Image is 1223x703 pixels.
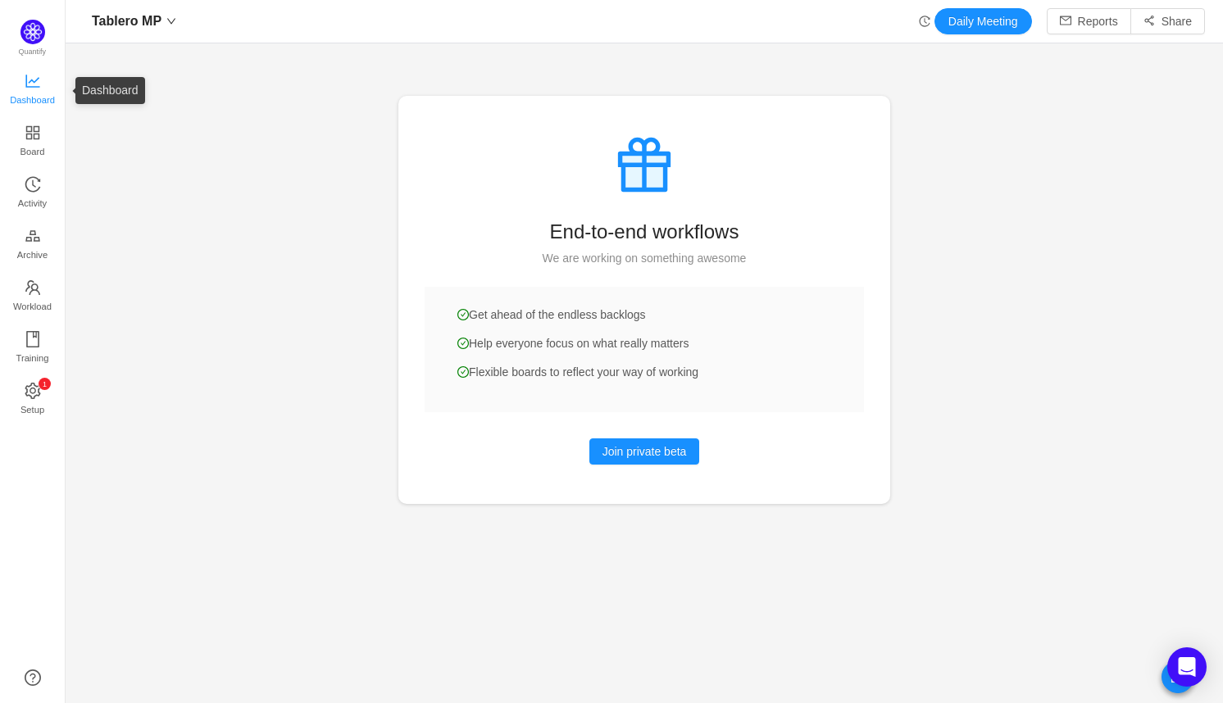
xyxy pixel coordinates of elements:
span: Training [16,342,48,374]
a: Workload [25,280,41,313]
a: icon: settingSetup [25,383,41,416]
i: icon: team [25,279,41,296]
button: icon: mailReports [1047,8,1131,34]
i: icon: down [166,16,176,26]
a: Board [25,125,41,158]
span: Quantify [19,48,47,56]
button: icon: calendar [1162,660,1194,693]
span: Activity [18,187,47,220]
button: Join private beta [589,438,700,465]
i: icon: appstore [25,125,41,141]
span: Workload [13,290,52,323]
span: Board [20,135,45,168]
span: Dashboard [10,84,55,116]
a: Training [25,332,41,365]
img: Quantify [20,20,45,44]
span: Setup [20,393,44,426]
i: icon: book [25,331,41,347]
a: Activity [25,177,41,210]
i: icon: history [919,16,930,27]
i: icon: history [25,176,41,193]
i: icon: setting [25,383,41,399]
i: icon: line-chart [25,73,41,89]
button: icon: share-altShare [1130,8,1205,34]
div: Open Intercom Messenger [1167,647,1207,687]
span: Archive [17,238,48,271]
p: 1 [42,378,46,390]
a: Dashboard [25,74,41,107]
button: Daily Meeting [934,8,1032,34]
sup: 1 [39,378,51,390]
i: icon: gold [25,228,41,244]
span: Tablero MP [92,8,161,34]
a: Archive [25,229,41,261]
a: icon: question-circle [25,669,41,686]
